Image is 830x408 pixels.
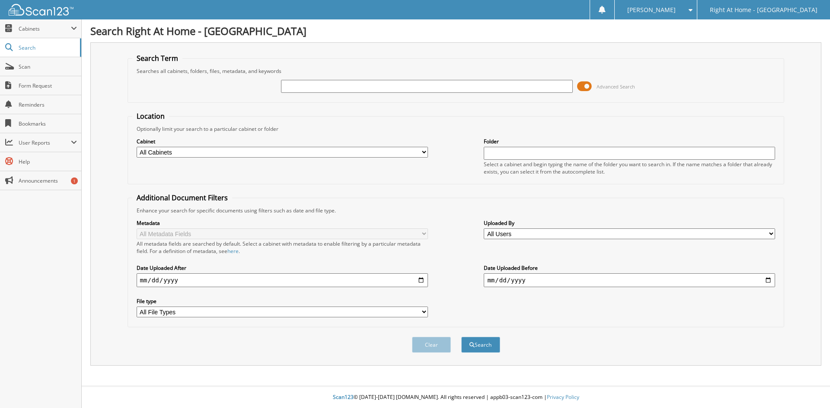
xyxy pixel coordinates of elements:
[132,54,182,63] legend: Search Term
[484,273,775,287] input: end
[19,44,76,51] span: Search
[132,67,780,75] div: Searches all cabinets, folders, files, metadata, and keywords
[19,101,77,108] span: Reminders
[227,247,239,255] a: here
[19,25,71,32] span: Cabinets
[82,387,830,408] div: © [DATE]-[DATE] [DOMAIN_NAME]. All rights reserved | appb03-scan123-com |
[19,139,71,146] span: User Reports
[137,297,428,305] label: File type
[484,138,775,145] label: Folder
[137,273,428,287] input: start
[137,264,428,272] label: Date Uploaded After
[71,177,78,184] div: 1
[484,161,775,175] div: Select a cabinet and begin typing the name of the folder you want to search in. If the name match...
[9,4,73,16] img: scan123-logo-white.svg
[132,125,780,133] div: Optionally limit your search to a particular cabinet or folder
[19,120,77,127] span: Bookmarks
[137,219,428,227] label: Metadata
[132,193,232,202] legend: Additional Document Filters
[19,63,77,70] span: Scan
[412,337,451,353] button: Clear
[484,264,775,272] label: Date Uploaded Before
[137,138,428,145] label: Cabinet
[19,177,77,184] span: Announcements
[461,337,500,353] button: Search
[90,24,821,38] h1: Search Right At Home - [GEOGRAPHIC_DATA]
[19,158,77,165] span: Help
[597,83,635,90] span: Advanced Search
[484,219,775,227] label: Uploaded By
[132,111,169,121] legend: Location
[132,207,780,214] div: Enhance your search for specific documents using filters such as date and file type.
[333,393,354,401] span: Scan123
[627,7,676,13] span: [PERSON_NAME]
[710,7,817,13] span: Right At Home - [GEOGRAPHIC_DATA]
[547,393,579,401] a: Privacy Policy
[19,82,77,89] span: Form Request
[137,240,428,255] div: All metadata fields are searched by default. Select a cabinet with metadata to enable filtering b...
